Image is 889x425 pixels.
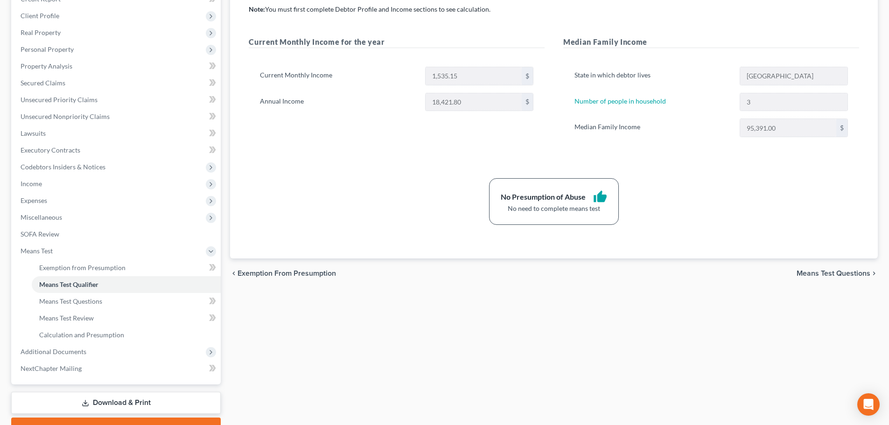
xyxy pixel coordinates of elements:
a: Number of people in household [574,97,666,105]
label: State in which debtor lives [570,67,735,85]
span: Means Test [21,247,53,255]
div: $ [522,67,533,85]
a: Exemption from Presumption [32,259,221,276]
span: Means Test Review [39,314,94,322]
span: Expenses [21,196,47,204]
span: Property Analysis [21,62,72,70]
span: Calculation and Presumption [39,331,124,339]
div: Open Intercom Messenger [857,393,880,416]
span: Executory Contracts [21,146,80,154]
label: Median Family Income [570,118,735,137]
a: Means Test Review [32,310,221,327]
a: Secured Claims [13,75,221,91]
a: Calculation and Presumption [32,327,221,343]
span: Lawsuits [21,129,46,137]
p: You must first complete Debtor Profile and Income sections to see calculation. [249,5,859,14]
input: State [740,67,847,85]
span: Client Profile [21,12,59,20]
a: NextChapter Mailing [13,360,221,377]
div: $ [836,119,847,137]
div: $ [522,93,533,111]
strong: Note: [249,5,265,13]
span: NextChapter Mailing [21,364,82,372]
a: Property Analysis [13,58,221,75]
a: SOFA Review [13,226,221,243]
a: Download & Print [11,392,221,414]
input: 0.00 [426,67,522,85]
span: SOFA Review [21,230,59,238]
a: Unsecured Nonpriority Claims [13,108,221,125]
a: Executory Contracts [13,142,221,159]
div: No need to complete means test [501,204,607,213]
span: Additional Documents [21,348,86,355]
span: Secured Claims [21,79,65,87]
h5: Current Monthly Income for the year [249,36,545,48]
span: Exemption from Presumption [39,264,126,272]
span: Personal Property [21,45,74,53]
span: Exemption from Presumption [238,270,336,277]
a: Means Test Qualifier [32,276,221,293]
span: Codebtors Insiders & Notices [21,163,105,171]
span: Unsecured Nonpriority Claims [21,112,110,120]
span: Miscellaneous [21,213,62,221]
span: Means Test Questions [39,297,102,305]
span: Unsecured Priority Claims [21,96,98,104]
span: Income [21,180,42,188]
button: Means Test Questions chevron_right [797,270,878,277]
h5: Median Family Income [563,36,859,48]
span: Real Property [21,28,61,36]
button: chevron_left Exemption from Presumption [230,270,336,277]
a: Means Test Questions [32,293,221,310]
div: No Presumption of Abuse [501,192,586,202]
input: 0.00 [426,93,522,111]
span: Means Test Qualifier [39,280,98,288]
input: -- [740,93,847,111]
i: thumb_up [593,190,607,204]
input: 0.00 [740,119,836,137]
span: Means Test Questions [797,270,870,277]
a: Unsecured Priority Claims [13,91,221,108]
i: chevron_left [230,270,238,277]
label: Current Monthly Income [255,67,420,85]
a: Lawsuits [13,125,221,142]
label: Annual Income [255,93,420,111]
i: chevron_right [870,270,878,277]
